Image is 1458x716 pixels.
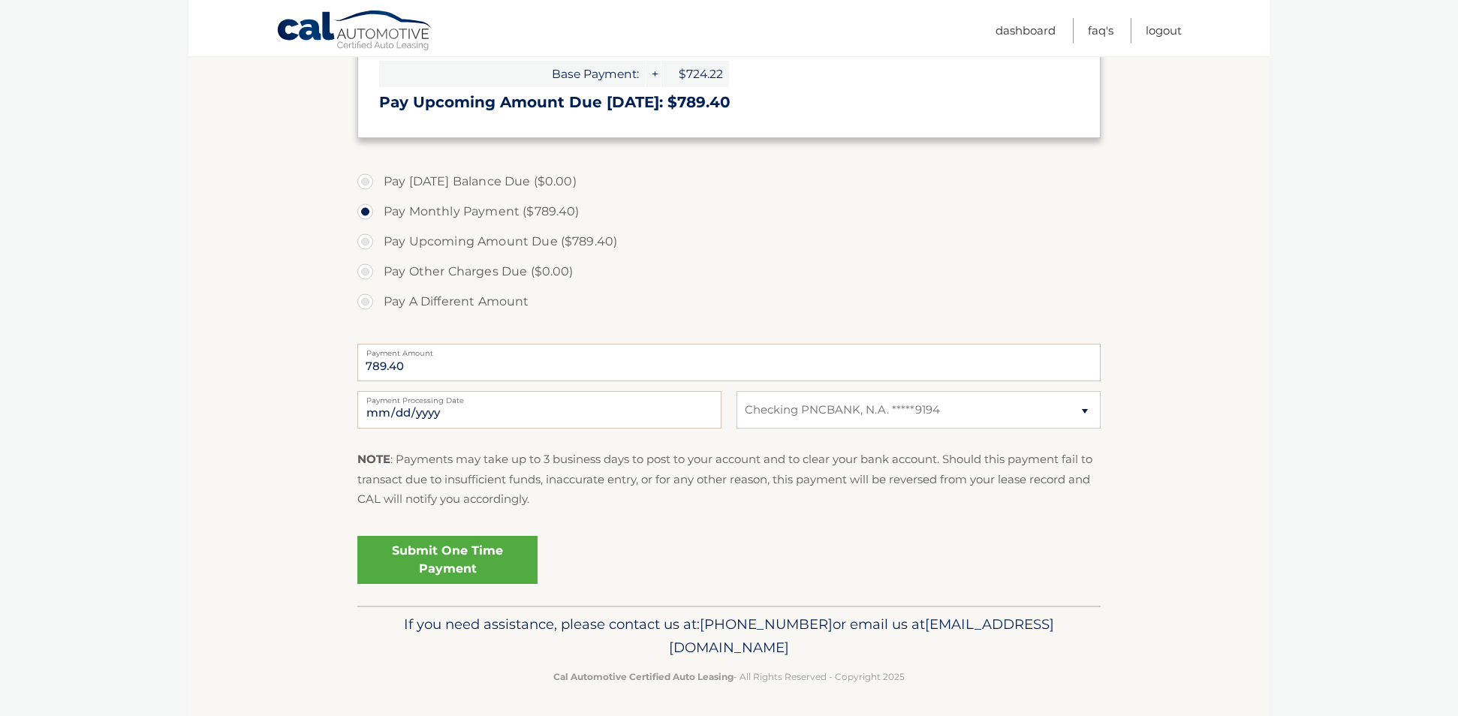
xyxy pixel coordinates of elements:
[357,287,1101,317] label: Pay A Different Amount
[357,167,1101,197] label: Pay [DATE] Balance Due ($0.00)
[367,612,1091,660] p: If you need assistance, please contact us at: or email us at
[1146,18,1182,43] a: Logout
[646,61,661,87] span: +
[357,452,390,466] strong: NOTE
[553,671,734,682] strong: Cal Automotive Certified Auto Leasing
[367,669,1091,684] p: - All Rights Reserved - Copyright 2025
[379,93,1079,112] h3: Pay Upcoming Amount Due [DATE]: $789.40
[357,344,1101,356] label: Payment Amount
[379,61,645,87] span: Base Payment:
[276,10,434,53] a: Cal Automotive
[357,450,1101,509] p: : Payments may take up to 3 business days to post to your account and to clear your bank account....
[357,344,1101,381] input: Payment Amount
[357,391,721,403] label: Payment Processing Date
[357,197,1101,227] label: Pay Monthly Payment ($789.40)
[661,61,729,87] span: $724.22
[996,18,1056,43] a: Dashboard
[357,257,1101,287] label: Pay Other Charges Due ($0.00)
[1088,18,1113,43] a: FAQ's
[357,227,1101,257] label: Pay Upcoming Amount Due ($789.40)
[357,536,538,584] a: Submit One Time Payment
[700,615,833,633] span: [PHONE_NUMBER]
[357,391,721,429] input: Payment Date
